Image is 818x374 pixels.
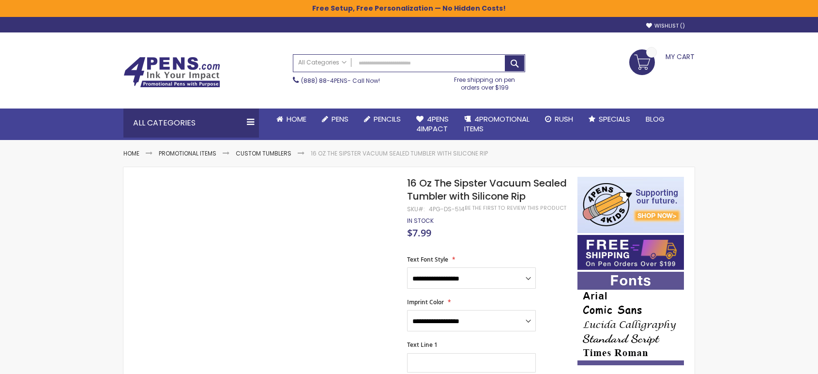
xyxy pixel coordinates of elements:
img: Free shipping on orders over $199 [577,235,684,270]
div: 4PG-DS-514 [429,205,465,213]
a: Home [123,149,139,157]
a: (888) 88-4PENS [301,77,348,85]
div: All Categories [123,109,259,138]
span: 16 Oz The Sipster Vacuum Sealed Tumbler with Silicone Rip [407,176,567,203]
strong: SKU [407,205,425,213]
a: Be the first to review this product [465,204,566,212]
a: Custom Tumblers [236,149,291,157]
a: Wishlist [646,22,685,30]
a: Promotional Items [159,149,216,157]
span: Blog [646,114,665,124]
span: Home [287,114,306,124]
a: Blog [638,109,672,130]
span: Pens [332,114,348,124]
a: Pencils [356,109,409,130]
li: 16 Oz The Sipster Vacuum Sealed Tumbler with Silicone Rip [311,150,488,157]
div: Availability [407,217,434,225]
img: 4Pens Custom Pens and Promotional Products [123,57,220,88]
span: 4Pens 4impact [416,114,449,134]
a: Specials [581,109,638,130]
span: Text Line 1 [407,341,438,349]
span: Text Font Style [407,255,448,264]
div: Free shipping on pen orders over $199 [444,72,526,92]
a: Home [269,109,314,130]
a: Pens [314,109,356,130]
span: Imprint Color [407,298,444,306]
img: 4pens 4 kids [577,177,684,233]
span: 4PROMOTIONAL ITEMS [464,114,530,134]
span: $7.99 [407,226,431,239]
a: Rush [537,109,581,130]
a: 4Pens4impact [409,109,456,140]
span: Specials [599,114,630,124]
a: All Categories [293,55,351,71]
span: In stock [407,217,434,225]
span: Pencils [374,114,401,124]
span: - Call Now! [301,77,380,85]
img: font-personalization-examples [577,272,684,365]
span: All Categories [298,59,347,66]
span: Rush [555,114,573,124]
a: 4PROMOTIONALITEMS [456,109,537,140]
